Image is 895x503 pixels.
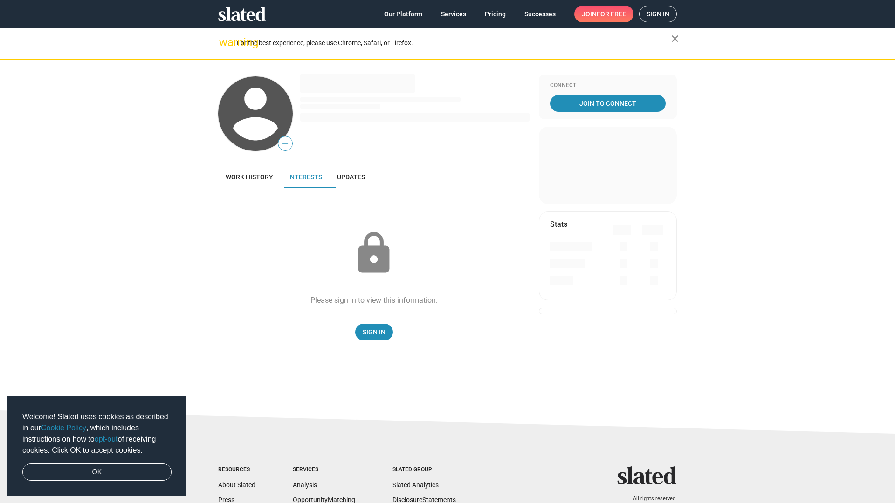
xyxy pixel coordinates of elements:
span: — [278,138,292,150]
span: Pricing [485,6,506,22]
a: Work history [218,166,281,188]
span: Join [582,6,626,22]
div: For the best experience, please use Chrome, Safari, or Firefox. [237,37,671,49]
a: Successes [517,6,563,22]
a: About Slated [218,481,255,489]
a: Sign In [355,324,393,340]
a: Services [434,6,474,22]
span: Join To Connect [552,95,664,112]
div: cookieconsent [7,396,186,496]
span: Welcome! Slated uses cookies as described in our , which includes instructions on how to of recei... [22,411,172,456]
div: Slated Group [392,466,456,474]
mat-card-title: Stats [550,219,567,229]
span: Sign in [647,6,669,22]
a: Analysis [293,481,317,489]
span: Interests [288,173,322,181]
span: Updates [337,173,365,181]
span: Work history [226,173,273,181]
a: Joinfor free [574,6,633,22]
span: Our Platform [384,6,422,22]
mat-icon: close [669,33,681,44]
div: Services [293,466,355,474]
a: dismiss cookie message [22,463,172,481]
a: Sign in [639,6,677,22]
span: for free [597,6,626,22]
a: Pricing [477,6,513,22]
div: Resources [218,466,255,474]
span: Successes [524,6,556,22]
mat-icon: warning [219,37,230,48]
span: Sign In [363,324,386,340]
a: Interests [281,166,330,188]
a: Cookie Policy [41,424,86,432]
a: Updates [330,166,372,188]
div: Connect [550,82,666,89]
span: Services [441,6,466,22]
mat-icon: lock [351,230,397,277]
a: opt-out [95,435,118,443]
a: Join To Connect [550,95,666,112]
div: Please sign in to view this information. [310,295,438,305]
a: Slated Analytics [392,481,439,489]
a: Our Platform [377,6,430,22]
